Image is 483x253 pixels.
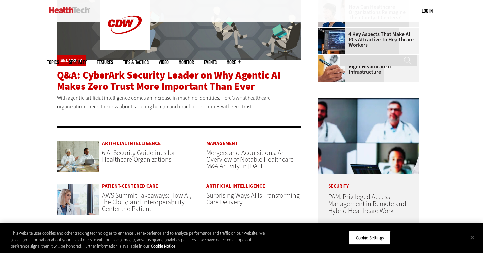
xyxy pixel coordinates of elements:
[11,230,266,250] div: This website uses cookies and other tracking technologies to enhance user experience and to analy...
[69,60,87,65] span: Specialty
[465,230,480,245] button: Close
[159,60,169,65] a: Video
[422,7,433,14] div: User menu
[57,184,99,215] img: Doctors discussing data in a meeting
[57,68,280,93] a: Q&A: CyberArk Security Leader on Why Agentic AI Makes Zero Trust More Important Than Ever
[102,148,175,164] a: 6 AI Security Guidelines for Healthcare Organizations
[318,98,419,174] img: remote call with care team
[49,7,90,13] img: Home
[57,141,99,172] img: Doctors meeting in the office
[227,60,241,65] span: More
[328,192,406,215] a: PAM: Privileged Access Management in Remote and Hybrid Healthcare Work
[318,55,345,82] img: Person with a clipboard checking a list
[204,60,217,65] a: Events
[57,94,301,111] p: With agentic artificial intelligence comes an increase in machine identities. Here’s what healthc...
[100,44,150,51] a: CDW
[206,191,300,207] a: Surprising Ways AI Is Transforming Care Delivery
[349,231,391,245] button: Cookie Settings
[206,148,294,171] a: Mergers and Acquisitions: An Overview of Notable Healthcare M&A Activity in [DATE]
[318,55,348,60] a: Person with a clipboard checking a list
[318,59,415,75] a: Checklist: Start Building the Right Healthcare IT Infrastructure
[102,184,196,189] a: Patient-Centered Care
[206,141,300,146] a: Management
[102,141,196,146] a: Artificial Intelligence
[123,60,149,65] a: Tips & Tactics
[206,184,300,189] a: Artificial Intelligence
[102,191,191,213] a: AWS Summit Takeaways: How AI, the Cloud and Interoperability Center the Patient
[179,60,194,65] a: MonITor
[318,174,419,189] p: Security
[97,60,113,65] a: Features
[47,60,59,65] span: Topics
[151,243,175,249] a: More information about your privacy
[422,8,433,14] a: Log in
